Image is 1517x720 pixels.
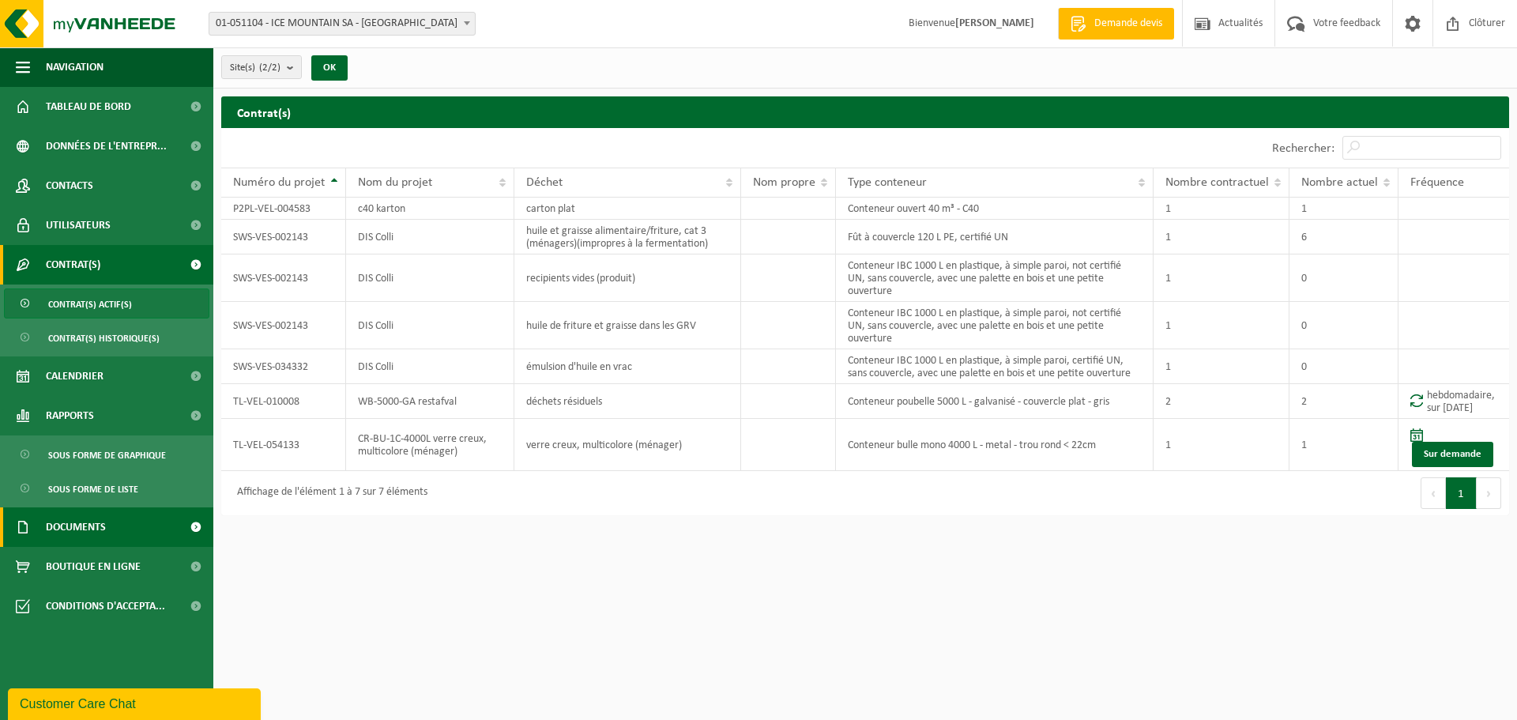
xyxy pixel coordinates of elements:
td: Conteneur poubelle 5000 L - galvanisé - couvercle plat - gris [836,384,1154,419]
count: (2/2) [259,62,280,73]
td: CR-BU-1C-4000L verre creux, multicolore (ménager) [346,419,515,471]
td: SWS-VES-002143 [221,220,346,254]
span: Fréquence [1410,176,1464,189]
span: Sous forme de liste [48,474,138,504]
td: 1 [1154,419,1289,471]
strong: [PERSON_NAME] [955,17,1034,29]
td: DIS Colli [346,302,515,349]
td: Conteneur IBC 1000 L en plastique, à simple paroi, not certifié UN, sans couvercle, avec une pale... [836,254,1154,302]
td: WB-5000-GA restafval [346,384,515,419]
a: Contrat(s) historique(s) [4,322,209,352]
td: Conteneur ouvert 40 m³ - C40 [836,198,1154,220]
td: DIS Colli [346,220,515,254]
td: c40 karton [346,198,515,220]
span: Demande devis [1090,16,1166,32]
td: P2PL-VEL-004583 [221,198,346,220]
td: Conteneur IBC 1000 L en plastique, à simple paroi, certifié UN, sans couvercle, avec une palette ... [836,349,1154,384]
div: Affichage de l'élément 1 à 7 sur 7 éléments [229,479,427,507]
td: TL-VEL-054133 [221,419,346,471]
span: Documents [46,507,106,547]
td: 1 [1154,302,1289,349]
span: Rapports [46,396,94,435]
a: Demande devis [1058,8,1174,40]
td: huile et graisse alimentaire/friture, cat 3 (ménagers)(impropres à la fermentation) [514,220,740,254]
span: Navigation [46,47,104,87]
td: verre creux, multicolore (ménager) [514,419,740,471]
span: Nombre contractuel [1165,176,1269,189]
td: déchets résiduels [514,384,740,419]
td: 1 [1289,419,1398,471]
td: TL-VEL-010008 [221,384,346,419]
td: huile de friture et graisse dans les GRV [514,302,740,349]
td: 1 [1154,349,1289,384]
span: Site(s) [230,56,280,80]
td: SWS-VES-002143 [221,254,346,302]
span: Utilisateurs [46,205,111,245]
span: Calendrier [46,356,104,396]
label: Rechercher: [1272,142,1334,155]
td: Conteneur bulle mono 4000 L - metal - trou rond < 22cm [836,419,1154,471]
td: 1 [1289,198,1398,220]
span: Contacts [46,166,93,205]
span: Nombre actuel [1301,176,1378,189]
td: 1 [1154,254,1289,302]
span: Nom propre [753,176,815,189]
span: Contrat(s) [46,245,100,285]
td: 2 [1154,384,1289,419]
a: Sur demande [1412,442,1493,467]
span: Contrat(s) historique(s) [48,323,160,353]
td: SWS-VES-034332 [221,349,346,384]
button: Next [1477,477,1501,509]
td: émulsion d'huile en vrac [514,349,740,384]
td: 0 [1289,254,1398,302]
td: Fût à couvercle 120 L PE, certifié UN [836,220,1154,254]
td: 1 [1154,220,1289,254]
button: OK [311,55,348,81]
button: Previous [1421,477,1446,509]
td: Conteneur IBC 1000 L en plastique, à simple paroi, not certifié UN, sans couvercle, avec une pale... [836,302,1154,349]
span: Données de l'entrepr... [46,126,167,166]
span: Tableau de bord [46,87,131,126]
td: DIS Colli [346,349,515,384]
td: 6 [1289,220,1398,254]
td: 0 [1289,302,1398,349]
span: Boutique en ligne [46,547,141,586]
td: 1 [1154,198,1289,220]
td: 2 [1289,384,1398,419]
span: Conditions d'accepta... [46,586,165,626]
td: carton plat [514,198,740,220]
a: Sous forme de graphique [4,439,209,469]
iframe: chat widget [8,685,264,720]
a: Sous forme de liste [4,473,209,503]
h2: Contrat(s) [221,96,1509,127]
span: 01-051104 - ICE MOUNTAIN SA - COMINES [209,12,476,36]
button: Site(s)(2/2) [221,55,302,79]
span: Type conteneur [848,176,927,189]
span: Contrat(s) actif(s) [48,289,132,319]
td: DIS Colli [346,254,515,302]
span: Déchet [526,176,563,189]
span: Numéro du projet [233,176,325,189]
td: hebdomadaire, sur [DATE] [1398,384,1509,419]
a: Contrat(s) actif(s) [4,288,209,319]
td: SWS-VES-002143 [221,302,346,349]
span: Nom du projet [358,176,432,189]
td: 0 [1289,349,1398,384]
span: Sous forme de graphique [48,440,166,470]
td: recipients vides (produit) [514,254,740,302]
button: 1 [1446,477,1477,509]
span: 01-051104 - ICE MOUNTAIN SA - COMINES [209,13,475,35]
